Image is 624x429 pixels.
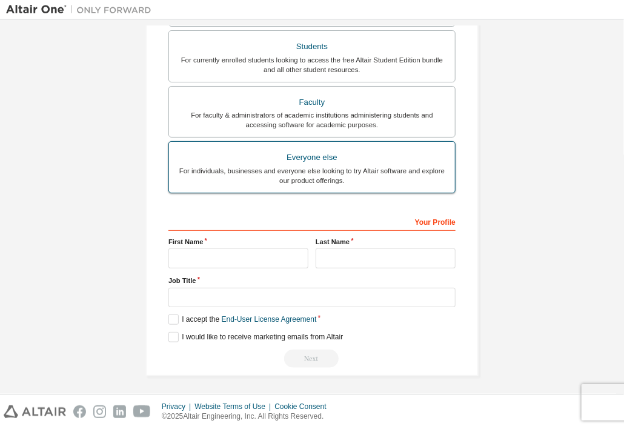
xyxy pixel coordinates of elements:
label: I would like to receive marketing emails from Altair [168,332,343,342]
div: For currently enrolled students looking to access the free Altair Student Edition bundle and all ... [176,55,448,75]
img: facebook.svg [73,405,86,418]
div: Cookie Consent [274,402,333,411]
label: Job Title [168,276,456,285]
div: Faculty [176,94,448,111]
label: First Name [168,237,308,247]
img: altair_logo.svg [4,405,66,418]
img: Altair One [6,4,158,16]
div: For faculty & administrators of academic institutions administering students and accessing softwa... [176,110,448,130]
div: Everyone else [176,149,448,166]
p: © 2025 Altair Engineering, Inc. All Rights Reserved. [162,411,334,422]
label: I accept the [168,314,316,325]
label: Last Name [316,237,456,247]
div: Students [176,38,448,55]
div: Read and acccept EULA to continue [168,350,456,368]
img: youtube.svg [133,405,151,418]
img: instagram.svg [93,405,106,418]
img: linkedin.svg [113,405,126,418]
div: Your Profile [168,211,456,231]
div: Privacy [162,402,194,411]
div: Website Terms of Use [194,402,274,411]
a: End-User License Agreement [222,315,317,324]
div: For individuals, businesses and everyone else looking to try Altair software and explore our prod... [176,166,448,185]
